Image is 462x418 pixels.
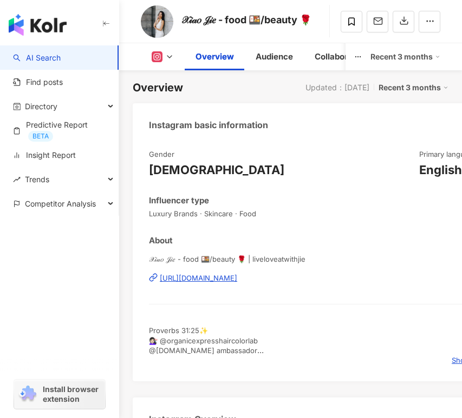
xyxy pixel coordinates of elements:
[256,50,293,63] div: Audience
[370,48,440,65] div: Recent 3 months
[141,5,173,38] img: KOL Avatar
[196,50,234,63] div: Overview
[315,50,408,63] div: Collaboration and value
[181,13,311,26] div: 𝒳𝒾𝒶𝑜 𝒥𝒾𝑒 - food 🍱/beauty 🌹
[25,191,96,216] span: Competitor Analysis
[149,119,268,131] div: Instagram basic information
[149,162,284,178] div: [DEMOGRAPHIC_DATA]
[149,149,174,159] div: Gender
[160,273,237,283] div: [URL][DOMAIN_NAME]
[14,380,105,409] a: chrome extensionInstall browser extension
[149,326,317,364] span: Proverbs 31:25✨ 💇🏻‍♀️ @organicexpresshaircolorlab @[DOMAIN_NAME] ambassador 🖋Collabs/DM [EMAIL_AD...
[43,384,102,404] span: Install browser extension
[25,94,57,118] span: Directory
[379,81,448,95] div: Recent 3 months
[13,120,110,142] a: Predictive ReportBETA
[17,386,38,403] img: chrome extension
[149,195,209,206] div: Influencer type
[13,150,76,161] a: Insight Report
[305,83,369,92] div: Updated：[DATE]
[13,176,21,183] span: rise
[25,167,49,191] span: Trends
[419,162,462,178] div: English
[133,80,183,95] div: Overview
[13,77,63,88] a: Find posts
[149,235,173,246] div: About
[13,52,61,63] a: searchAI Search
[9,14,67,36] img: logo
